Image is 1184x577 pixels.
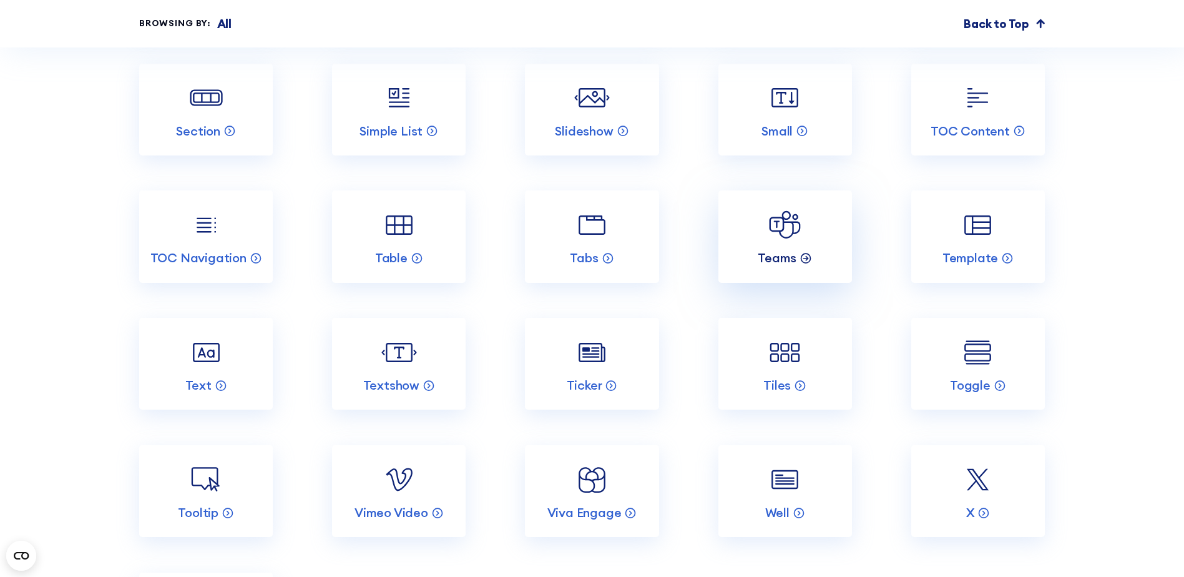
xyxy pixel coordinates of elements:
[217,15,232,32] p: All
[911,64,1045,155] a: TOC Content
[574,462,610,498] img: Viva Engage
[718,190,852,282] a: Teams
[150,250,247,266] p: TOC Navigation
[758,250,796,266] p: Teams
[381,335,417,370] img: Textshow
[767,462,803,498] img: Well
[767,207,803,243] img: Teams
[964,15,1045,32] a: Back to Top
[767,80,803,116] img: Small
[139,318,273,410] a: Text
[911,445,1045,537] a: X
[363,377,419,393] p: Textshow
[960,80,996,116] img: TOC Content
[911,190,1045,282] a: Template
[6,541,36,571] button: Open CMP widget
[767,335,803,370] img: Tiles
[139,445,273,537] a: Tooltip
[942,250,998,266] p: Template
[332,318,466,410] a: Textshow
[765,505,790,521] p: Well
[178,505,218,521] p: Tooltip
[381,462,417,498] img: Vimeo Video
[718,64,852,155] a: Small
[959,432,1184,577] iframe: Chat Widget
[188,335,224,370] img: Text
[911,318,1045,410] a: Toggle
[139,17,211,30] div: Browsing by:
[950,377,991,393] p: Toggle
[555,123,613,139] p: Slideshow
[525,64,658,155] a: Slideshow
[355,505,428,521] p: Vimeo Video
[763,377,791,393] p: Tiles
[188,207,224,243] img: TOC Navigation
[176,123,220,139] p: Section
[761,123,793,139] p: Small
[574,207,610,243] img: Tabs
[188,462,224,498] img: Tooltip
[574,80,610,116] img: Slideshow
[332,445,466,537] a: Vimeo Video
[964,15,1029,32] p: Back to Top
[525,445,658,537] a: Viva Engage
[332,64,466,155] a: Simple List
[139,64,273,155] a: Section
[960,335,996,370] img: Toggle
[525,190,658,282] a: Tabs
[718,318,852,410] a: Tiles
[567,377,602,393] p: Ticker
[381,207,417,243] img: Table
[185,377,212,393] p: Text
[139,190,273,282] a: TOC Navigation
[570,250,598,266] p: Tabs
[547,505,622,521] p: Viva Engage
[360,123,423,139] p: Simple List
[931,123,1010,139] p: TOC Content
[960,207,996,243] img: Template
[381,80,417,116] img: Simple List
[188,80,224,116] img: Section
[332,190,466,282] a: Table
[525,318,658,410] a: Ticker
[718,445,852,537] a: Well
[375,250,408,266] p: Table
[574,335,610,370] img: Ticker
